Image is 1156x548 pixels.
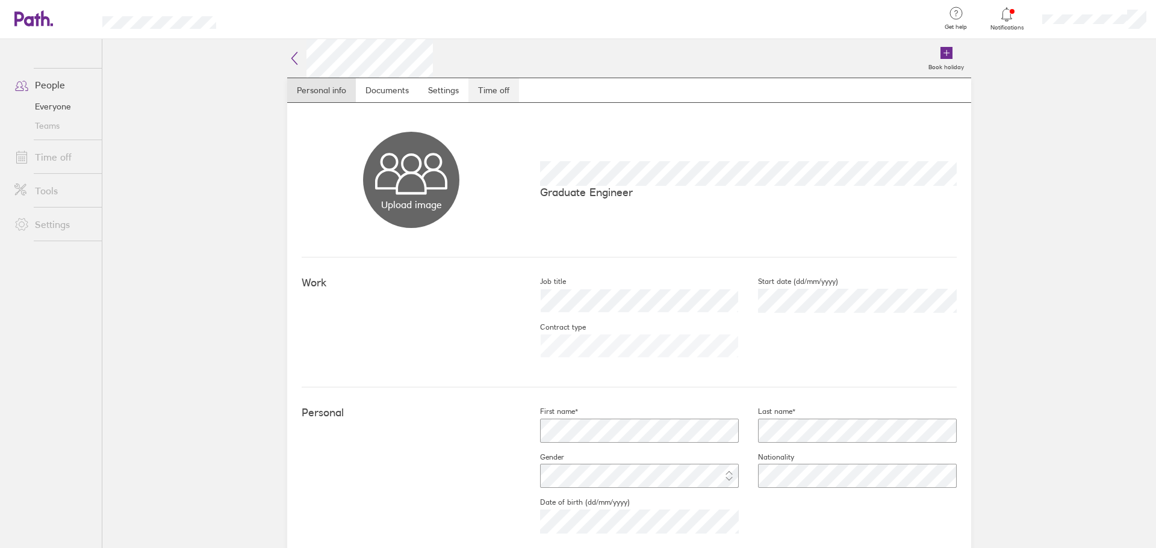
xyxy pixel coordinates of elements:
a: Book holiday [921,39,971,78]
label: Date of birth (dd/mm/yyyy) [521,497,630,507]
a: People [5,73,102,97]
a: Everyone [5,97,102,116]
label: Job title [521,277,566,286]
h4: Work [302,277,521,289]
span: Get help [936,23,975,31]
a: Time off [5,145,102,169]
span: Notifications [987,24,1027,31]
a: Tools [5,179,102,203]
a: Documents [356,78,418,102]
label: Book holiday [921,60,971,71]
h4: Personal [302,407,521,419]
a: Settings [418,78,468,102]
a: Teams [5,116,102,135]
a: Settings [5,212,102,236]
a: Notifications [987,6,1027,31]
label: Contract type [521,322,586,332]
a: Time off [468,78,519,102]
p: Graduate Engineer [540,186,957,199]
label: Start date (dd/mm/yyyy) [739,277,838,286]
label: Last name* [739,407,795,416]
label: Gender [521,452,564,462]
a: Personal info [287,78,356,102]
label: First name* [521,407,578,416]
label: Nationality [739,452,794,462]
